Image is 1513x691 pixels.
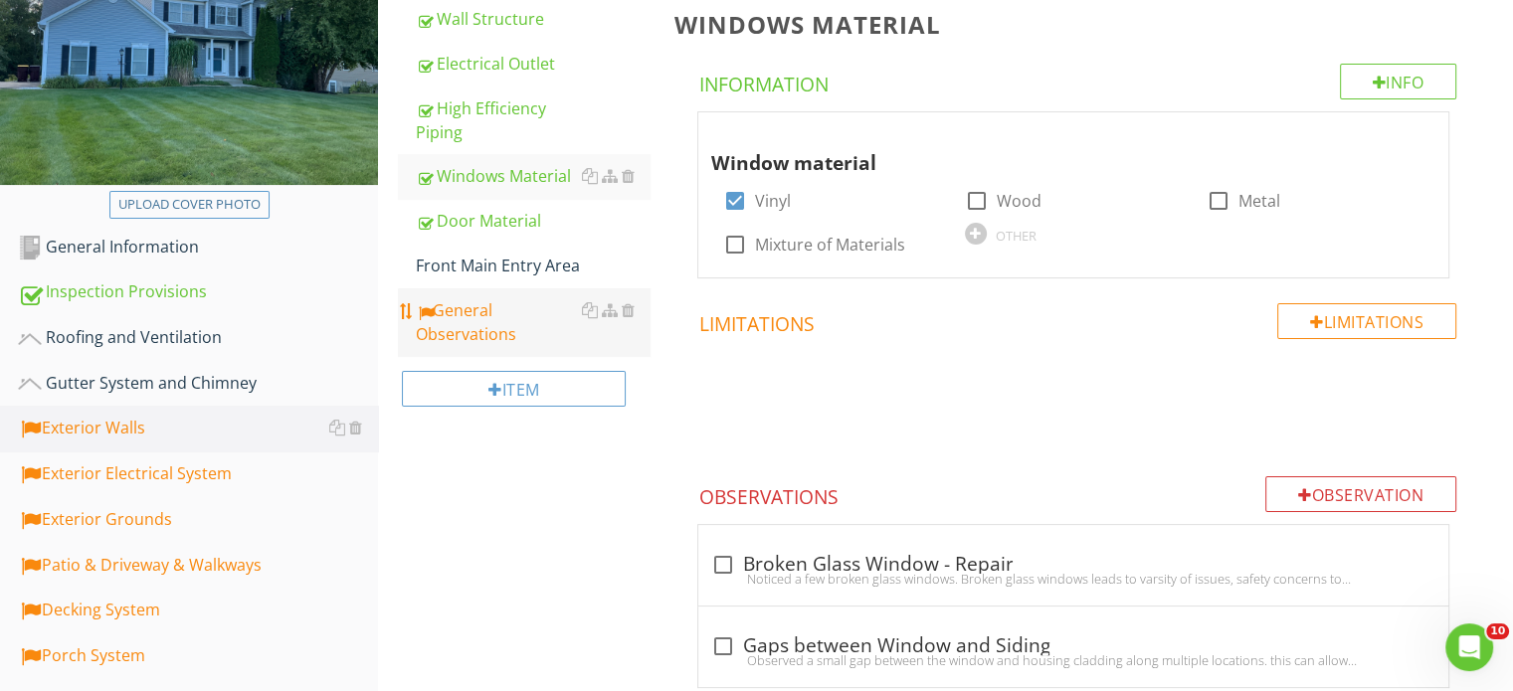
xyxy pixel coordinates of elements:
[18,553,378,579] div: Patio & Driveway & Walkways
[18,461,378,487] div: Exterior Electrical System
[109,191,270,219] button: Upload cover photo
[416,7,650,31] div: Wall Structure
[18,416,378,441] div: Exterior Walls
[710,120,1400,178] div: Window material
[1265,476,1456,512] div: Observation
[754,235,904,255] label: Mixture of Materials
[416,209,650,233] div: Door Material
[416,164,650,188] div: Windows Material
[673,11,1481,38] h3: Windows Material
[18,507,378,533] div: Exterior Grounds
[18,279,378,305] div: Inspection Provisions
[710,571,1436,587] div: Noticed a few broken glass windows. Broken glass windows leads to varsity of issues, safety conce...
[997,191,1041,211] label: Wood
[416,96,650,144] div: High Efficiency Piping
[1238,191,1280,211] label: Metal
[18,598,378,623] div: Decking System
[996,228,1037,244] div: OTHER
[416,52,650,76] div: Electrical Outlet
[698,476,1456,510] h4: Observations
[1445,623,1493,671] iframe: Intercom live chat
[118,195,261,215] div: Upload cover photo
[402,371,626,407] div: Item
[416,298,650,346] div: General Observations
[698,303,1456,337] h4: Limitations
[18,235,378,260] div: General Information
[18,325,378,351] div: Roofing and Ventilation
[416,254,650,277] div: Front Main Entry Area
[1340,64,1457,99] div: Info
[18,643,378,669] div: Porch System
[698,64,1456,97] h4: Information
[1486,623,1509,639] span: 10
[710,652,1436,668] div: Observed a small gap between the window and housing cladding along multiple locations. this can a...
[754,191,790,211] label: Vinyl
[1277,303,1456,339] div: Limitations
[18,371,378,397] div: Gutter System and Chimney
